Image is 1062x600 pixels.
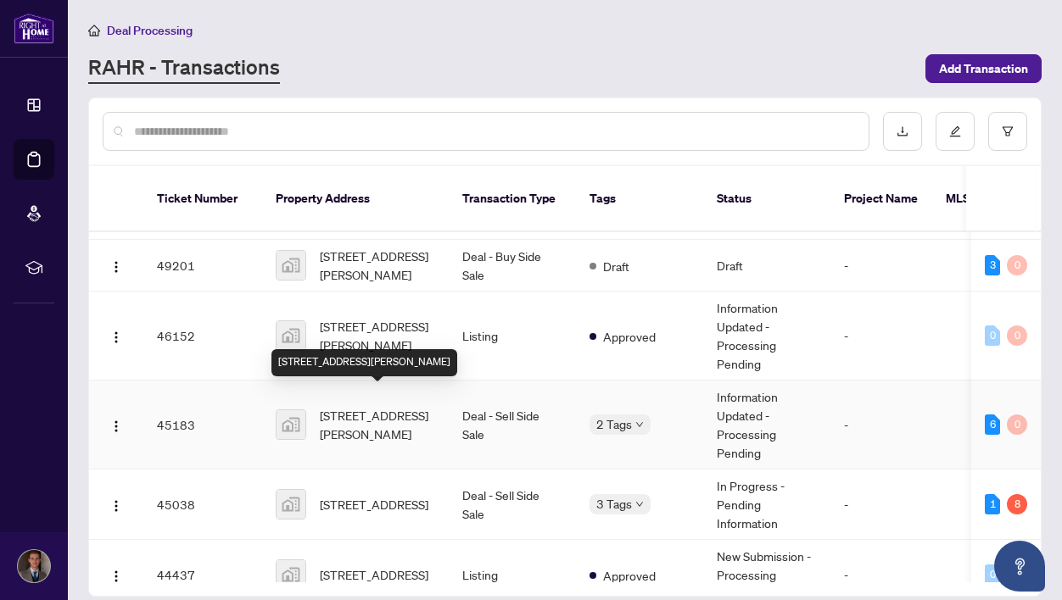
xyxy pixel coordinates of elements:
img: thumbnail-img [277,410,305,439]
th: Ticket Number [143,166,262,232]
a: RAHR - Transactions [88,53,280,84]
td: 45183 [143,381,262,469]
td: 46152 [143,292,262,381]
button: edit [936,112,975,151]
span: Approved [603,327,656,346]
div: 0 [985,564,1000,585]
img: Profile Icon [18,550,50,582]
td: Information Updated - Processing Pending [703,381,830,469]
button: Open asap [994,541,1045,592]
td: Deal - Buy Side Sale [449,240,576,292]
span: Deal Processing [107,23,193,38]
span: Approved [603,566,656,585]
td: Draft [703,240,830,292]
button: Logo [103,322,130,349]
img: Logo [109,260,123,274]
td: - [830,292,932,381]
td: Listing [449,292,576,381]
img: Logo [109,419,123,433]
span: edit [949,125,961,137]
th: Tags [576,166,703,232]
button: Logo [103,252,130,279]
span: filter [1002,125,1014,137]
td: - [830,240,932,292]
div: 3 [985,255,1000,275]
div: 0 [985,325,1000,346]
td: 45038 [143,469,262,540]
td: 49201 [143,240,262,292]
span: [STREET_ADDRESS][PERSON_NAME] [320,247,435,284]
div: [STREET_ADDRESS][PERSON_NAME] [271,349,457,376]
button: Logo [103,411,130,438]
button: Add Transaction [925,54,1042,83]
span: [STREET_ADDRESS] [320,565,428,584]
span: download [897,125,908,137]
td: - [830,469,932,540]
span: [STREET_ADDRESS][PERSON_NAME] [320,317,435,354]
td: In Progress - Pending Information [703,469,830,540]
div: 1 [985,494,1000,514]
th: Property Address [262,166,449,232]
img: thumbnail-img [277,490,305,519]
button: filter [988,112,1027,151]
div: 6 [985,414,1000,435]
img: thumbnail-img [277,560,305,589]
span: down [635,420,644,429]
span: 2 Tags [596,414,632,434]
img: Logo [109,331,123,344]
span: [STREET_ADDRESS][PERSON_NAME] [320,406,435,443]
button: Logo [103,561,130,588]
button: download [883,112,922,151]
button: Logo [103,491,130,518]
span: 3 Tags [596,494,632,514]
th: Project Name [830,166,932,232]
td: Deal - Sell Side Sale [449,381,576,469]
img: Logo [109,499,123,513]
th: MLS # [932,166,1034,232]
th: Status [703,166,830,232]
img: thumbnail-img [277,321,305,350]
div: 0 [1007,255,1027,275]
span: Add Transaction [939,55,1028,82]
td: - [830,381,932,469]
div: 0 [1007,414,1027,435]
td: Information Updated - Processing Pending [703,292,830,381]
div: 8 [1007,494,1027,514]
div: 0 [1007,325,1027,346]
span: home [88,25,100,36]
td: Deal - Sell Side Sale [449,469,576,540]
img: Logo [109,569,123,583]
span: down [635,500,644,508]
img: logo [14,13,54,44]
span: Draft [603,257,629,275]
span: [STREET_ADDRESS] [320,495,428,514]
img: thumbnail-img [277,251,305,280]
th: Transaction Type [449,166,576,232]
